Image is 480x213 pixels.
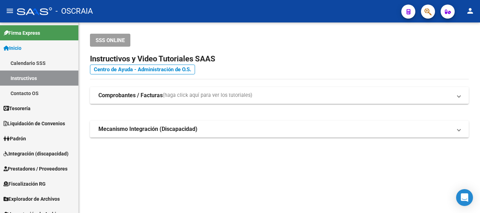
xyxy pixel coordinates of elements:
mat-expansion-panel-header: Comprobantes / Facturas(haga click aquí para ver los tutoriales) [90,87,469,104]
button: SSS ONLINE [90,34,130,47]
div: Open Intercom Messenger [456,189,473,206]
span: Liquidación de Convenios [4,120,65,127]
span: Tesorería [4,105,31,112]
strong: Mecanismo Integración (Discapacidad) [98,125,197,133]
span: Explorador de Archivos [4,195,60,203]
span: (haga click aquí para ver los tutoriales) [163,92,252,99]
span: Firma Express [4,29,40,37]
a: Centro de Ayuda - Administración de O.S. [90,65,195,74]
span: Prestadores / Proveedores [4,165,67,173]
h2: Instructivos y Video Tutoriales SAAS [90,52,469,66]
span: Fiscalización RG [4,180,46,188]
mat-expansion-panel-header: Mecanismo Integración (Discapacidad) [90,121,469,138]
span: Padrón [4,135,26,142]
span: Integración (discapacidad) [4,150,69,158]
span: - OSCRAIA [56,4,93,19]
strong: Comprobantes / Facturas [98,92,163,99]
span: SSS ONLINE [96,37,125,44]
mat-icon: person [466,7,474,15]
span: Inicio [4,44,21,52]
mat-icon: menu [6,7,14,15]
